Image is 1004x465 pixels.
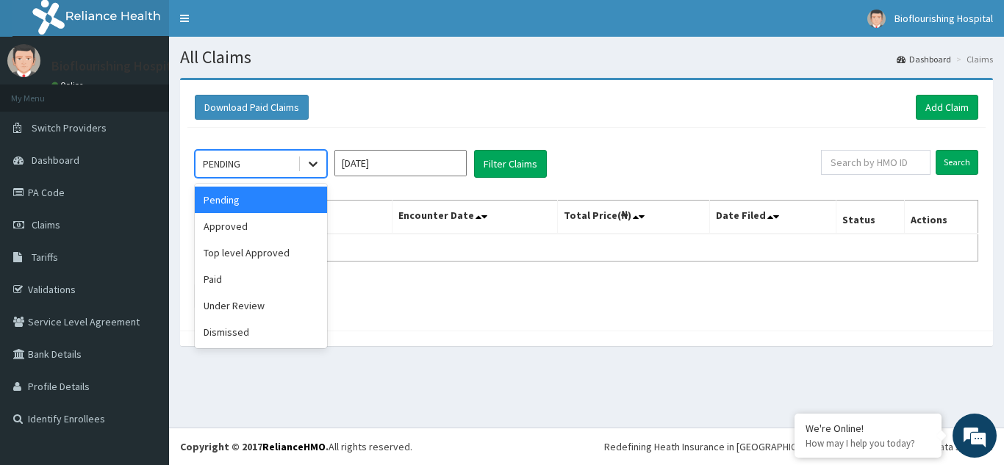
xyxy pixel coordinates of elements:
button: Filter Claims [474,150,547,178]
th: Date Filed [710,201,836,234]
p: How may I help you today? [806,437,931,450]
button: Download Paid Claims [195,95,309,120]
input: Search by HMO ID [821,150,931,175]
a: Add Claim [916,95,978,120]
th: Encounter Date [392,201,557,234]
input: Search [936,150,978,175]
th: Total Price(₦) [557,201,710,234]
span: Claims [32,218,60,231]
div: Pending [195,187,327,213]
div: Top level Approved [195,239,327,266]
div: Under Review [195,292,327,319]
img: User Image [867,10,886,28]
th: Actions [904,201,978,234]
th: Status [836,201,905,234]
strong: Copyright © 2017 . [180,440,329,453]
img: User Image [7,44,40,77]
span: Bioflourishing Hospital [894,12,993,25]
li: Claims [953,53,993,65]
a: Dashboard [897,53,951,65]
div: Paid [195,266,327,292]
div: Redefining Heath Insurance in [GEOGRAPHIC_DATA] using Telemedicine and Data Science! [604,439,993,454]
h1: All Claims [180,48,993,67]
a: RelianceHMO [262,440,326,453]
span: Dashboard [32,154,79,167]
footer: All rights reserved. [169,428,1004,465]
div: Dismissed [195,319,327,345]
input: Select Month and Year [334,150,467,176]
span: Tariffs [32,250,58,264]
p: Bioflourishing Hospital [51,60,182,73]
span: Switch Providers [32,121,107,134]
div: We're Online! [806,422,931,435]
a: Online [51,80,87,90]
div: PENDING [203,156,240,171]
div: Approved [195,213,327,239]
